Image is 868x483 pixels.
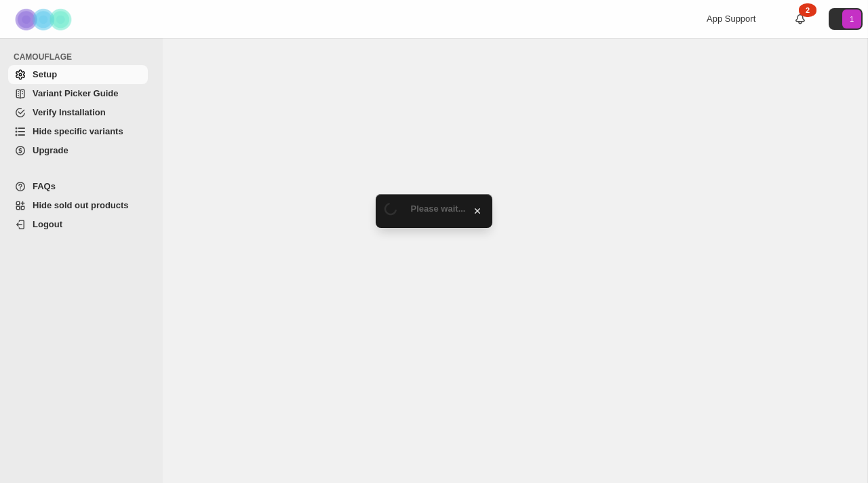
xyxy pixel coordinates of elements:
[707,14,755,24] span: App Support
[842,9,861,28] span: Avatar with initials 1
[11,1,79,38] img: Camouflage
[850,15,854,23] text: 1
[33,219,62,229] span: Logout
[411,204,466,214] span: Please wait...
[33,88,118,98] span: Variant Picker Guide
[14,52,153,62] span: CAMOUFLAGE
[8,177,148,196] a: FAQs
[33,107,106,117] span: Verify Installation
[8,141,148,160] a: Upgrade
[8,215,148,234] a: Logout
[793,12,807,26] a: 2
[33,126,123,136] span: Hide specific variants
[33,145,68,155] span: Upgrade
[8,65,148,84] a: Setup
[8,122,148,141] a: Hide specific variants
[33,181,56,191] span: FAQs
[8,103,148,122] a: Verify Installation
[33,200,129,210] span: Hide sold out products
[8,196,148,215] a: Hide sold out products
[8,84,148,103] a: Variant Picker Guide
[799,3,816,17] div: 2
[33,69,57,79] span: Setup
[829,8,863,30] button: Avatar with initials 1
